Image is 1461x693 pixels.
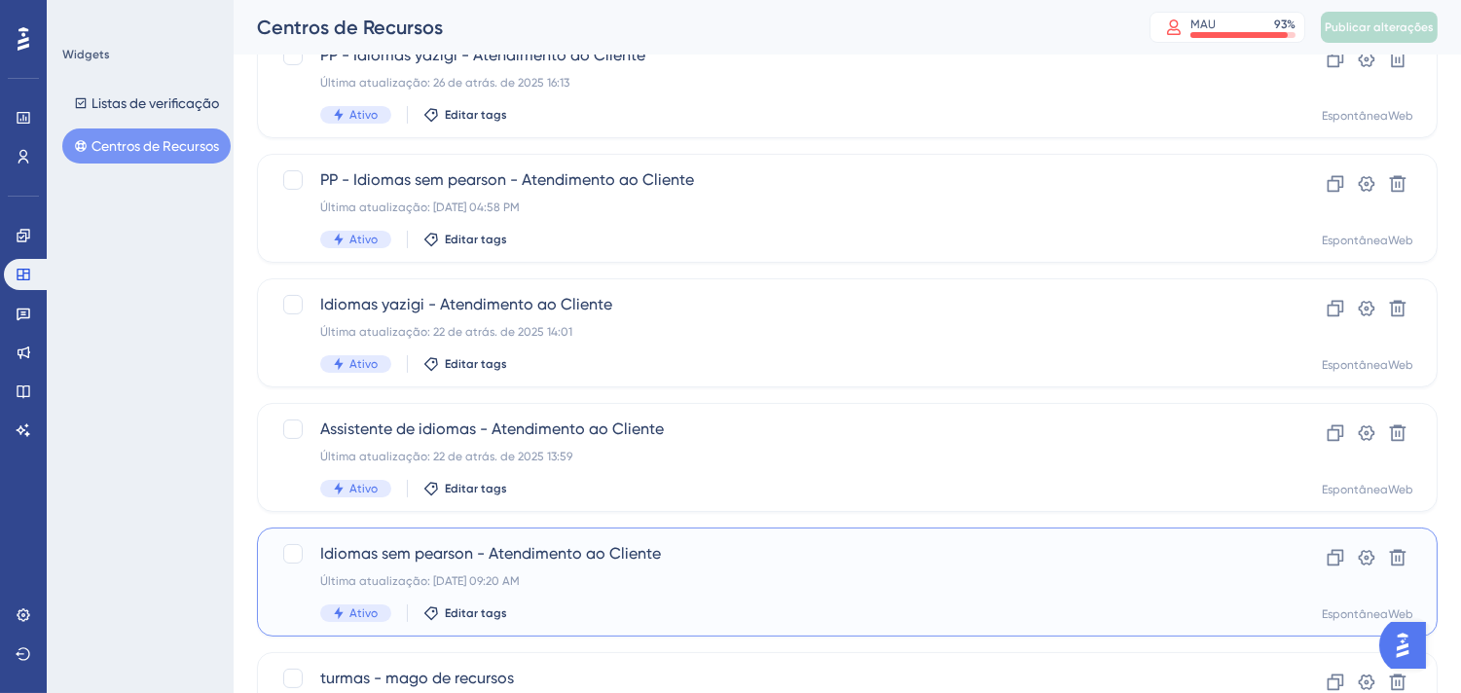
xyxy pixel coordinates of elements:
font: Última atualização: 22 de atrás. de 2025 13:59 [320,450,572,463]
font: Última atualização: 22 de atrás. de 2025 14:01 [320,325,572,339]
font: Idiomas yazigi - Atendimento ao Cliente [320,295,612,313]
font: Ativo [349,108,378,122]
font: Última atualização: [DATE] 09:20 AM [320,574,520,588]
font: EspontâneaWeb [1322,109,1413,123]
font: Idiomas sem pearson - Atendimento ao Cliente [320,544,661,563]
font: Editar tags [445,357,507,371]
font: turmas - mago de recursos [320,669,514,687]
font: EspontâneaWeb [1322,483,1413,496]
font: Editar tags [445,233,507,246]
iframe: Iniciador do Assistente de IA do UserGuiding [1379,616,1438,675]
button: Editar tags [423,232,507,247]
font: Ativo [349,606,378,620]
font: Listas de verificação [91,95,219,111]
font: EspontâneaWeb [1322,234,1413,247]
font: Publicar alterações [1325,20,1434,34]
font: Centros de Recursos [257,16,443,39]
button: Listas de verificação [62,86,231,121]
font: Ativo [349,357,378,371]
font: Editar tags [445,606,507,620]
font: PP - Idiomas sem pearson - Atendimento ao Cliente [320,170,694,189]
font: Última atualização: [DATE] 04:58 PM [320,201,520,214]
font: EspontâneaWeb [1322,607,1413,621]
font: % [1287,18,1296,31]
font: MAU [1190,18,1216,31]
button: Editar tags [423,356,507,372]
font: Assistente de idiomas - Atendimento ao Cliente [320,419,664,438]
font: Ativo [349,233,378,246]
font: 93 [1274,18,1287,31]
font: Editar tags [445,482,507,495]
button: Centros de Recursos [62,128,231,164]
font: EspontâneaWeb [1322,358,1413,372]
font: Última atualização: 26 de atrás. de 2025 16:13 [320,76,569,90]
font: PP - Idiomas yazigi - Atendimento ao Cliente [320,46,645,64]
button: Publicar alterações [1321,12,1438,43]
button: Editar tags [423,107,507,123]
font: Editar tags [445,108,507,122]
font: Widgets [62,48,110,61]
font: Centros de Recursos [91,138,219,154]
font: Ativo [349,482,378,495]
button: Editar tags [423,605,507,621]
button: Editar tags [423,481,507,496]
